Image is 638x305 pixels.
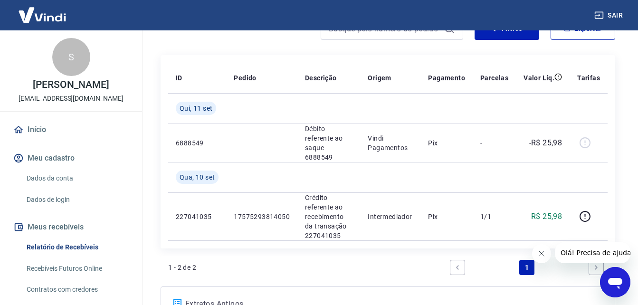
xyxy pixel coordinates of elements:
p: [EMAIL_ADDRESS][DOMAIN_NAME] [19,94,124,104]
a: Contratos com credores [23,280,131,299]
a: Relatório de Recebíveis [23,238,131,257]
span: Olá! Precisa de ajuda? [6,7,80,14]
p: Débito referente ao saque 6888549 [305,124,352,162]
p: 227041035 [176,212,219,221]
button: Sair [592,7,627,24]
button: Meu cadastro [11,148,131,169]
a: Início [11,119,131,140]
a: Page 1 is your current page [519,260,534,275]
p: Tarifas [577,73,600,83]
iframe: Mensagem da empresa [555,242,630,263]
p: - [480,138,508,148]
div: S [52,38,90,76]
span: Qua, 10 set [180,172,215,182]
a: Recebíveis Futuros Online [23,259,131,278]
p: Valor Líq. [524,73,554,83]
p: ID [176,73,182,83]
p: Pedido [234,73,256,83]
button: Meus recebíveis [11,217,131,238]
p: Vindi Pagamentos [368,133,413,152]
p: Descrição [305,73,337,83]
p: 1 - 2 de 2 [168,263,196,272]
p: R$ 25,98 [531,211,562,222]
p: -R$ 25,98 [529,137,562,149]
p: Pix [428,212,465,221]
a: Dados de login [23,190,131,210]
a: Next page [589,260,604,275]
p: Pagamento [428,73,465,83]
p: Origem [368,73,391,83]
p: Pix [428,138,465,148]
img: Vindi [11,0,73,29]
p: [PERSON_NAME] [33,80,109,90]
p: Intermediador [368,212,413,221]
iframe: Fechar mensagem [532,244,551,263]
iframe: Botão para abrir a janela de mensagens [600,267,630,297]
a: Previous page [450,260,465,275]
p: 1/1 [480,212,508,221]
p: 17575293814050 [234,212,290,221]
span: Qui, 11 set [180,104,212,113]
ul: Pagination [446,256,608,279]
a: Dados da conta [23,169,131,188]
p: Crédito referente ao recebimento da transação 227041035 [305,193,352,240]
p: 6888549 [176,138,219,148]
p: Parcelas [480,73,508,83]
